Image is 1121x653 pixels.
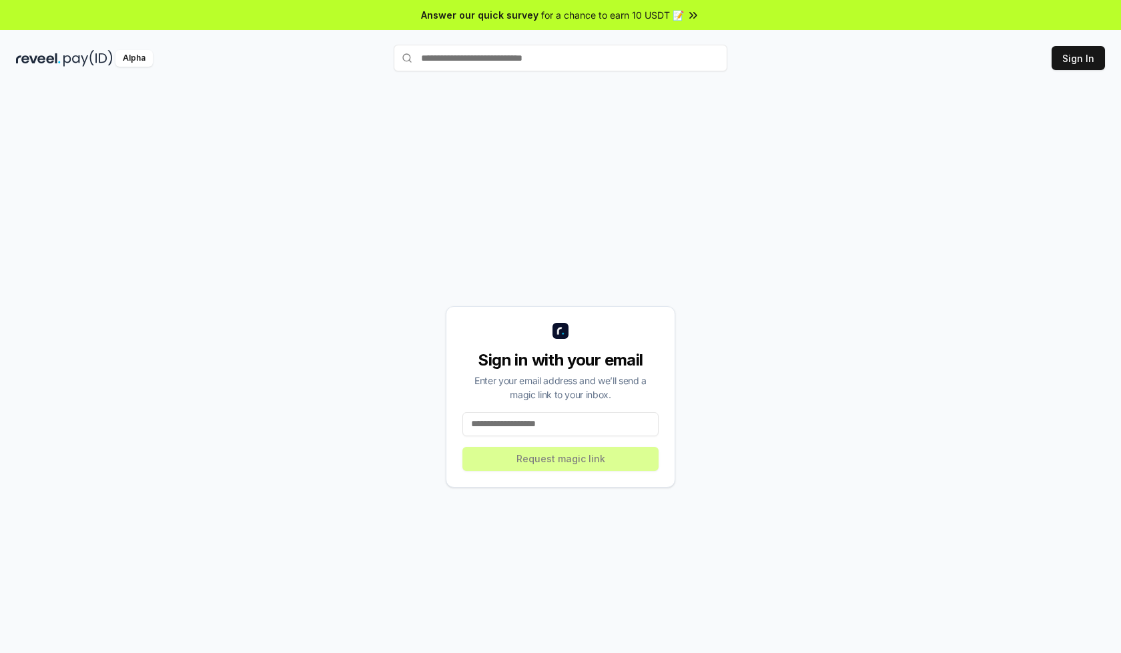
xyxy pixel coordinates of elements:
[421,8,538,22] span: Answer our quick survey
[462,350,659,371] div: Sign in with your email
[1052,46,1105,70] button: Sign In
[552,323,569,339] img: logo_small
[115,50,153,67] div: Alpha
[63,50,113,67] img: pay_id
[16,50,61,67] img: reveel_dark
[462,374,659,402] div: Enter your email address and we’ll send a magic link to your inbox.
[541,8,684,22] span: for a chance to earn 10 USDT 📝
